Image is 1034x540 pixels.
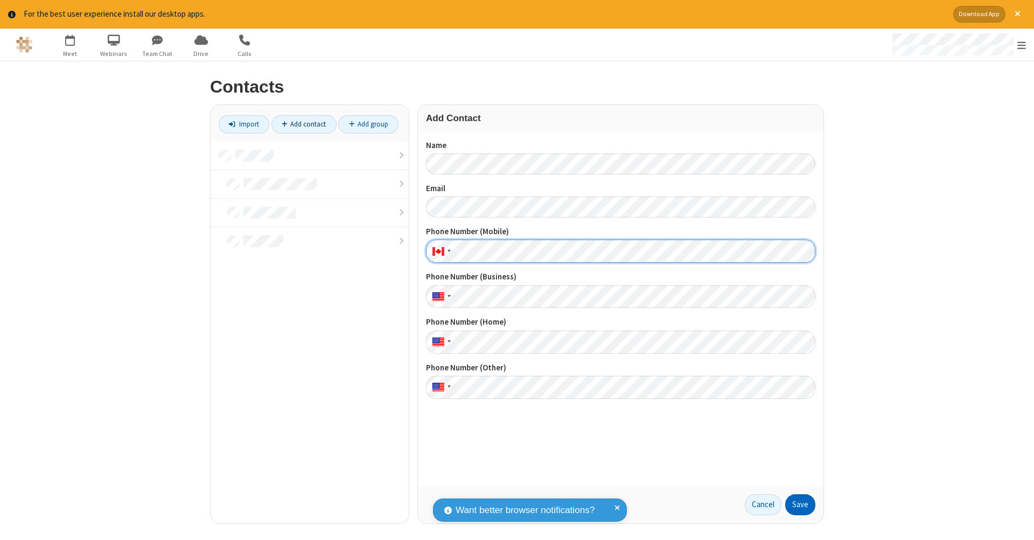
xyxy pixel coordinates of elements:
[426,139,815,152] label: Name
[426,316,815,328] label: Phone Number (Home)
[882,29,1034,61] div: Open menu
[426,226,815,238] label: Phone Number (Mobile)
[4,29,44,61] button: Logo
[338,115,399,134] a: Add group
[24,8,945,20] div: For the best user experience install our desktop apps.
[456,503,595,517] span: Want better browser notifications?
[426,271,815,283] label: Phone Number (Business)
[426,331,454,354] div: United States: + 1
[426,240,454,263] div: Canada: + 1
[225,49,265,59] span: Calls
[181,49,221,59] span: Drive
[210,78,824,96] h2: Contacts
[137,49,178,59] span: Team Chat
[94,49,134,59] span: Webinars
[426,285,454,308] div: United States: + 1
[219,115,269,134] a: Import
[50,49,90,59] span: Meet
[271,115,337,134] a: Add contact
[745,494,781,516] a: Cancel
[16,37,32,53] img: QA Selenium DO NOT DELETE OR CHANGE
[426,113,815,123] h3: Add Contact
[1009,6,1026,23] button: Close alert
[426,183,815,195] label: Email
[426,376,454,399] div: United States: + 1
[785,494,815,516] button: Save
[426,362,815,374] label: Phone Number (Other)
[953,6,1005,23] button: Download App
